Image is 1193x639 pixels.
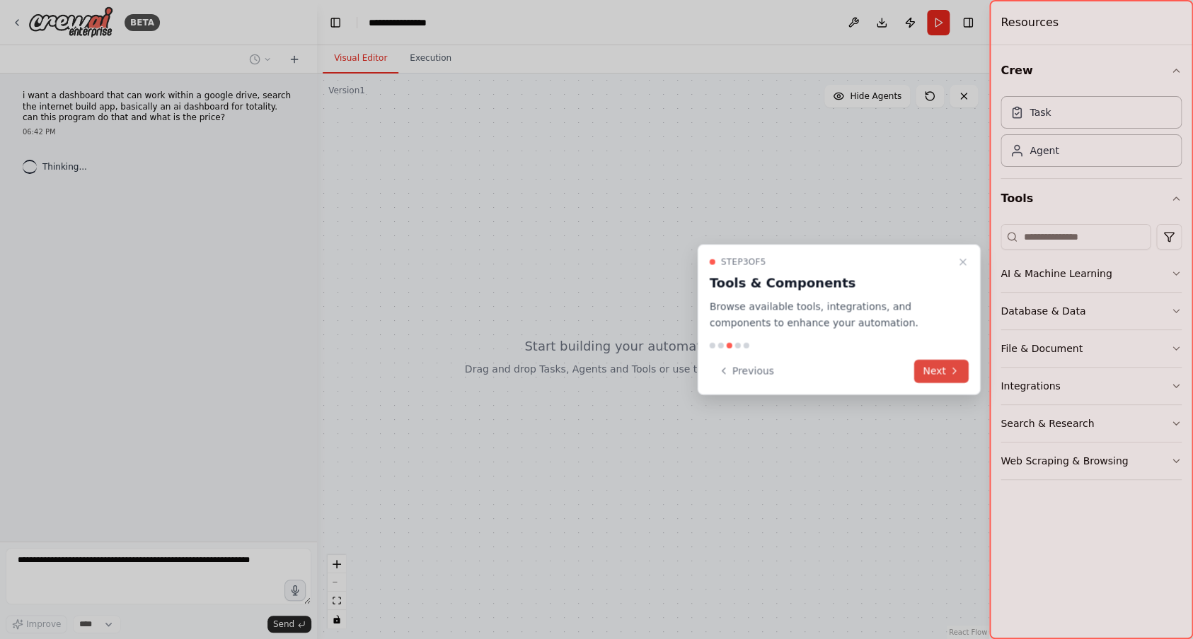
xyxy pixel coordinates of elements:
span: Step 3 of 5 [721,257,766,268]
h3: Tools & Components [710,274,952,293]
button: Close walkthrough [955,254,972,271]
button: Next [914,359,969,382]
button: Hide left sidebar [325,13,345,33]
button: Previous [710,359,783,382]
p: Browse available tools, integrations, and components to enhance your automation. [710,299,952,332]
